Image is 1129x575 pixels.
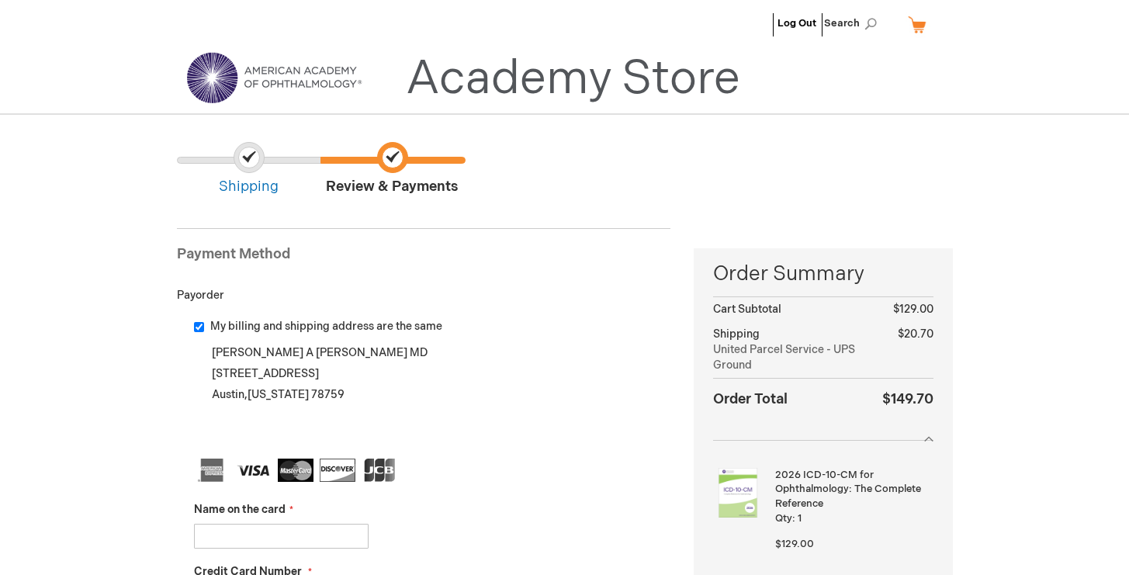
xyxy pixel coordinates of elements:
[824,8,883,39] span: Search
[320,142,464,197] span: Review & Payments
[177,142,320,197] span: Shipping
[194,459,230,482] img: American Express
[898,327,933,341] span: $20.70
[406,51,740,107] a: Academy Store
[362,459,397,482] img: JCB
[775,512,792,525] span: Qty
[713,260,933,296] span: Order Summary
[775,538,814,550] span: $129.00
[893,303,933,316] span: $129.00
[713,297,881,323] th: Cart Subtotal
[236,459,272,482] img: Visa
[713,327,760,341] span: Shipping
[210,320,442,333] span: My billing and shipping address are the same
[177,244,671,272] div: Payment Method
[248,388,309,401] span: [US_STATE]
[194,342,671,447] div: [PERSON_NAME] A [PERSON_NAME] MD [STREET_ADDRESS] Austin , 78759
[775,468,929,511] strong: 2026 ICD-10-CM for Ophthalmology: The Complete Reference
[713,468,763,518] img: 2026 ICD-10-CM for Ophthalmology: The Complete Reference
[177,289,224,302] span: Payorder
[713,387,788,410] strong: Order Total
[798,512,802,525] span: 1
[882,391,933,407] span: $149.70
[777,17,816,29] a: Log Out
[194,503,286,516] span: Name on the card
[278,459,313,482] img: MasterCard
[320,459,355,482] img: Discover
[713,342,881,373] span: United Parcel Service - UPS Ground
